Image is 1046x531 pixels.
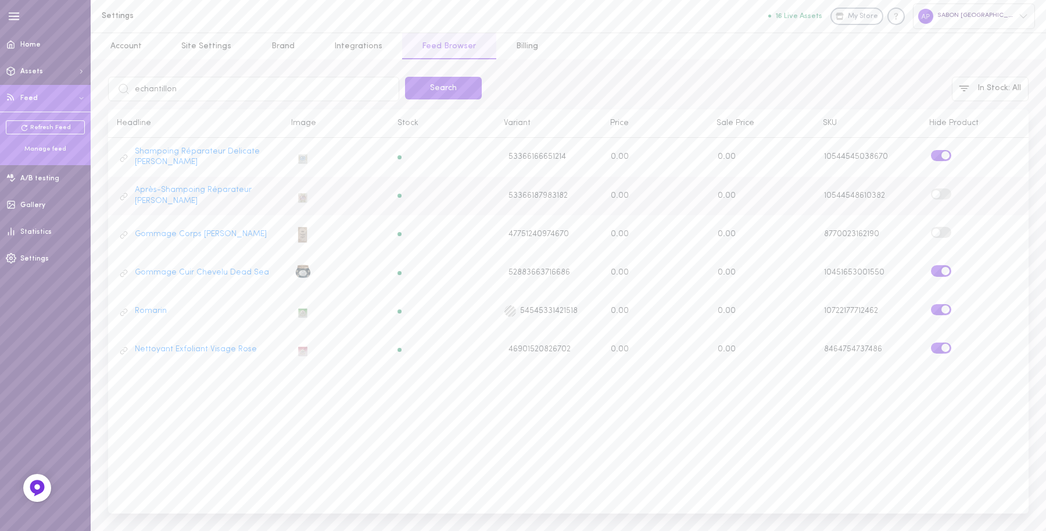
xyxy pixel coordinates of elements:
[718,268,736,277] span: 0.00
[405,77,482,99] button: Search
[20,229,52,236] span: Statistics
[718,307,736,315] span: 0.00
[496,33,558,59] a: Billing
[768,12,822,20] button: 16 Live Assets
[611,268,629,277] span: 0.00
[601,118,708,129] div: Price
[6,145,85,154] div: Manage feed
[28,479,46,497] img: Feedback Button
[135,229,267,240] a: Gommage Corps [PERSON_NAME]
[389,118,495,129] div: Stock
[887,8,905,25] div: Knowledge center
[108,77,399,101] input: Search
[20,255,49,262] span: Settings
[824,307,878,315] span: 10722177712462
[814,118,920,129] div: SKU
[508,344,571,355] span: 46901520826702
[108,118,282,129] div: Headline
[611,307,629,315] span: 0.00
[830,8,883,25] a: My Store
[824,345,882,354] span: 8464754737486
[920,118,1027,129] div: Hide Product
[848,12,878,22] span: My Store
[611,191,629,200] span: 0.00
[824,230,879,238] span: 8770023162190
[135,147,274,168] a: Shampoing Réparateur Delicate [PERSON_NAME]
[611,152,629,161] span: 0.00
[508,268,570,278] span: 52883663716686
[20,175,59,182] span: A/B testing
[768,12,830,20] a: 16 Live Assets
[718,230,736,238] span: 0.00
[91,33,162,59] a: Account
[6,120,85,134] a: Refresh Feed
[913,3,1035,28] div: SABON [GEOGRAPHIC_DATA]
[824,191,885,200] span: 10544548610382
[611,345,629,354] span: 0.00
[708,118,814,129] div: Sale Price
[314,33,402,59] a: Integrations
[20,41,41,48] span: Home
[252,33,314,59] a: Brand
[20,202,45,209] span: Gallery
[824,152,888,161] span: 10544545038670
[402,33,496,59] a: Feed Browser
[135,268,269,278] a: Gommage Cuir Chevelu Dead Sea
[718,152,736,161] span: 0.00
[504,305,516,317] span: Romarin
[162,33,251,59] a: Site Settings
[611,230,629,238] span: 0.00
[135,306,167,316] a: Romarin
[495,118,601,129] div: Variant
[20,68,43,75] span: Assets
[508,229,569,240] span: 47751240974670
[824,268,884,277] span: 10451653001550
[718,191,736,200] span: 0.00
[718,345,736,354] span: 0.00
[520,306,578,316] span: 54545331421518
[508,152,566,162] span: 53366166651214
[508,191,568,201] span: 53366187983182
[135,344,257,355] a: Nettoyant Exfoliant Visage Rose
[20,95,38,102] span: Feed
[135,185,274,206] a: Après-Shampoing Réparateur [PERSON_NAME]
[952,77,1029,101] button: In Stock: All
[102,12,293,20] h1: Settings
[282,118,389,129] div: Image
